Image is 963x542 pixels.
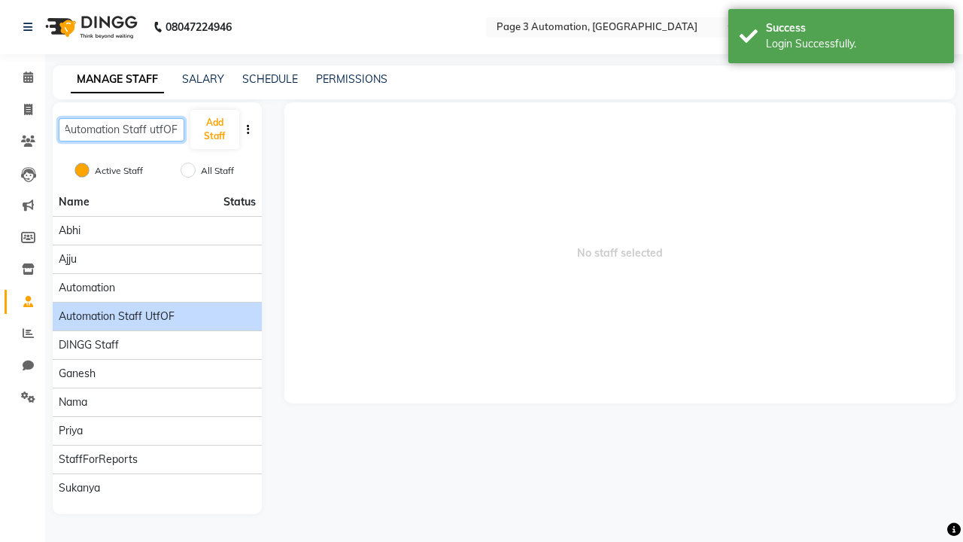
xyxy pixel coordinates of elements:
span: No staff selected [284,102,956,403]
a: SCHEDULE [242,72,298,86]
span: Status [223,194,256,210]
div: Success [766,20,943,36]
span: Priya [59,423,83,439]
a: PERMISSIONS [316,72,387,86]
button: Add Staff [190,110,239,149]
span: StaffForReports [59,452,138,467]
b: 08047224946 [166,6,232,48]
span: Sukanya [59,480,100,496]
span: Automation Staff utfOF [59,309,175,324]
span: Ajju [59,251,77,267]
div: Login Successfully. [766,36,943,52]
span: DINGG Staff [59,337,119,353]
input: Search Staff [59,118,184,142]
span: Automation [59,280,115,296]
label: Active Staff [95,164,143,178]
span: Ganesh [59,366,96,382]
span: Nama [59,394,87,410]
label: All Staff [201,164,234,178]
img: logo [38,6,141,48]
a: MANAGE STAFF [71,66,164,93]
span: Abhi [59,223,81,239]
span: Name [59,195,90,209]
a: SALARY [182,72,224,86]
